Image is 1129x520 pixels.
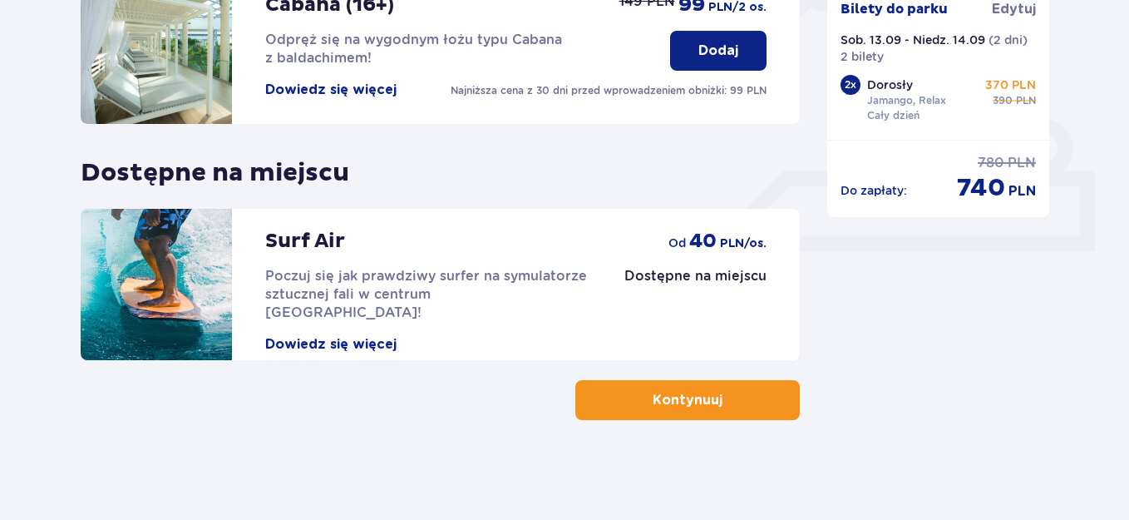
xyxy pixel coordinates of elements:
button: Dowiedz się więcej [265,335,397,354]
p: 780 [978,154,1004,172]
p: PLN [1016,93,1036,108]
p: 40 [689,229,717,254]
p: od [668,235,686,251]
p: 740 [957,172,1005,204]
p: 370 PLN [985,77,1036,93]
p: Dostępne na miejscu [81,144,349,189]
p: PLN [1008,182,1036,201]
p: Do zapłaty : [841,182,907,199]
button: Dodaj [670,31,767,71]
p: Cały dzień [867,108,919,123]
p: ( 2 dni ) [988,32,1028,48]
p: Jamango, Relax [867,93,946,108]
p: Surf Air [265,229,345,254]
button: Kontynuuj [575,380,800,420]
p: PLN /os. [720,235,767,252]
p: PLN [1008,154,1036,172]
img: attraction [81,209,232,360]
p: Dostępne na miejscu [624,267,767,285]
p: Dorosły [867,77,913,93]
p: 2 bilety [841,48,884,65]
span: Poczuj się jak prawdziwy surfer na symulatorze sztucznej fali w centrum [GEOGRAPHIC_DATA]! [265,268,587,320]
p: Najniższa cena z 30 dni przed wprowadzeniem obniżki: 99 PLN [451,83,767,98]
p: 390 [993,93,1013,108]
span: Odpręż się na wygodnym łożu typu Cabana z baldachimem! [265,32,562,66]
div: 2 x [841,75,860,95]
p: Dodaj [698,42,738,60]
button: Dowiedz się więcej [265,81,397,99]
p: Sob. 13.09 - Niedz. 14.09 [841,32,985,48]
p: Kontynuuj [653,391,722,409]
